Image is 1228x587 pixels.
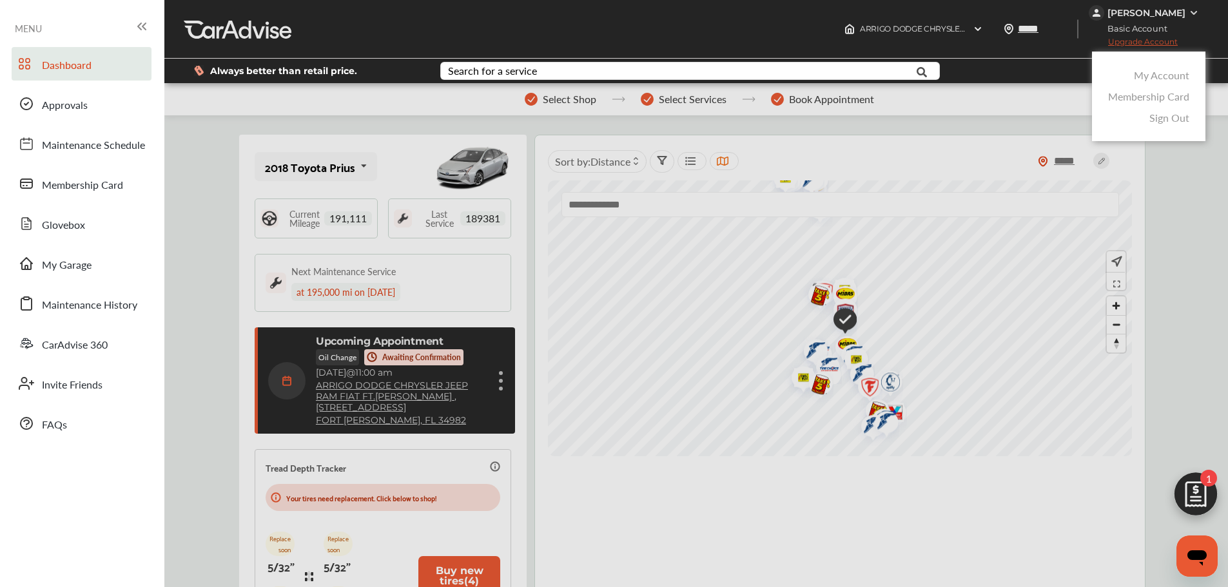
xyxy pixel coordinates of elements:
iframe: Button to launch messaging window [1176,535,1218,577]
span: Dashboard [42,57,92,74]
a: Invite Friends [12,367,151,400]
a: CarAdvise 360 [12,327,151,360]
a: My Account [1134,68,1189,82]
span: Membership Card [42,177,123,194]
span: My Garage [42,257,92,274]
a: Sign Out [1149,110,1189,125]
div: Search for a service [448,66,537,76]
a: Dashboard [12,47,151,81]
span: FAQs [42,417,67,434]
img: dollor_label_vector.a70140d1.svg [194,65,204,76]
a: Maintenance Schedule [12,127,151,160]
a: My Garage [12,247,151,280]
span: Always better than retail price. [210,66,357,75]
a: Membership Card [12,167,151,200]
img: edit-cartIcon.11d11f9a.svg [1165,467,1227,528]
span: Maintenance Schedule [42,137,145,154]
span: 1 [1200,470,1217,486]
span: Glovebox [42,217,85,234]
a: Approvals [12,87,151,120]
a: Glovebox [12,207,151,240]
span: Maintenance History [42,297,137,314]
span: Invite Friends [42,377,102,394]
span: MENU [15,23,42,34]
span: CarAdvise 360 [42,337,108,354]
a: Membership Card [1108,89,1189,104]
a: Maintenance History [12,287,151,320]
a: FAQs [12,407,151,440]
span: Approvals [42,97,88,114]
